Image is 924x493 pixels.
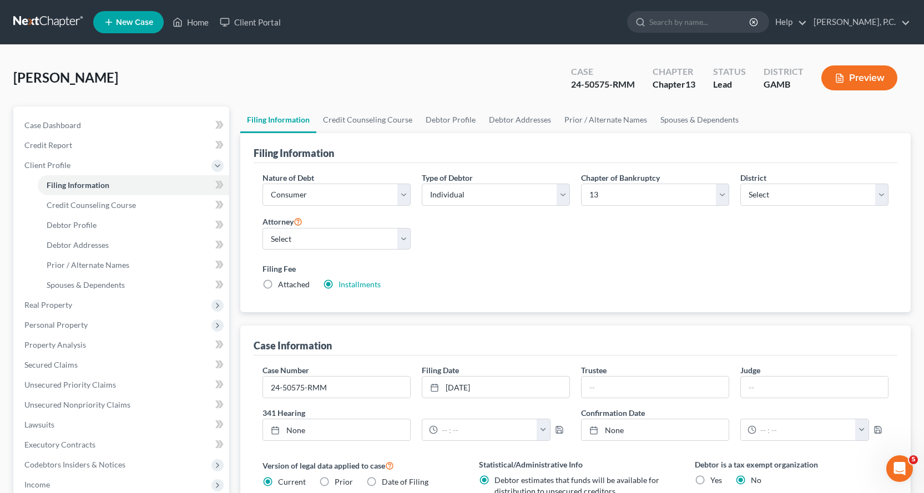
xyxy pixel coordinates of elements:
label: Type of Debtor [422,172,473,184]
iframe: Intercom live chat [886,455,913,482]
input: -- [582,377,729,398]
a: Case Dashboard [16,115,229,135]
a: Debtor Addresses [38,235,229,255]
span: Credit Report [24,140,72,150]
label: Case Number [262,364,309,376]
a: Client Portal [214,12,286,32]
a: Installments [339,279,381,289]
a: Credit Report [16,135,229,155]
span: Secured Claims [24,360,78,369]
label: Debtor is a tax exempt organization [695,459,888,470]
span: 13 [685,79,695,89]
span: New Case [116,18,153,27]
label: Nature of Debt [262,172,314,184]
a: Help [770,12,807,32]
a: None [582,419,729,440]
label: Filing Date [422,364,459,376]
div: Case Information [254,339,332,352]
span: Prior [335,477,353,486]
label: District [740,172,766,184]
a: Filing Information [38,175,229,195]
label: Version of legal data applied to case [262,459,456,472]
span: Unsecured Nonpriority Claims [24,400,130,409]
input: -- : -- [756,419,856,440]
span: [PERSON_NAME] [13,69,118,85]
span: Property Analysis [24,340,86,349]
label: 341 Hearing [257,407,575,419]
input: -- [741,377,888,398]
span: Debtor Profile [47,220,97,230]
span: Income [24,480,50,489]
label: Trustee [581,364,607,376]
a: Home [167,12,214,32]
span: Codebtors Insiders & Notices [24,460,125,469]
a: Spouses & Dependents [38,275,229,295]
a: None [263,419,410,440]
div: Chapter [653,78,695,91]
a: Prior / Alternate Names [38,255,229,275]
a: [PERSON_NAME], P.C. [808,12,910,32]
span: No [751,475,761,485]
a: Unsecured Priority Claims [16,375,229,395]
span: 5 [909,455,918,464]
span: Current [278,477,306,486]
a: Secured Claims [16,355,229,375]
span: Spouses & Dependents [47,280,125,289]
span: Yes [710,475,722,485]
div: Status [713,65,746,78]
label: Chapter of Bankruptcy [581,172,660,184]
div: Case [571,65,635,78]
span: Lawsuits [24,420,54,429]
a: Credit Counseling Course [316,106,419,133]
a: Filing Information [240,106,316,133]
a: Debtor Profile [419,106,482,133]
input: Search by name... [649,12,751,32]
span: Date of Filing [382,477,428,486]
a: Lawsuits [16,415,229,435]
span: Personal Property [24,320,88,329]
a: Credit Counseling Course [38,195,229,215]
span: Real Property [24,300,72,309]
a: Property Analysis [16,335,229,355]
span: Client Profile [24,160,70,170]
a: [DATE] [422,377,569,398]
span: Attached [278,279,310,289]
span: Filing Information [47,180,109,190]
label: Confirmation Date [575,407,894,419]
span: Prior / Alternate Names [47,260,129,270]
div: 24-50575-RMM [571,78,635,91]
span: Debtor Addresses [47,240,109,250]
div: District [764,65,804,78]
span: Executory Contracts [24,440,95,449]
a: Debtor Addresses [482,106,558,133]
a: Prior / Alternate Names [558,106,654,133]
label: Filing Fee [262,263,888,275]
a: Spouses & Dependents [654,106,745,133]
div: Lead [713,78,746,91]
div: GAMB [764,78,804,91]
input: Enter case number... [263,377,410,398]
div: Chapter [653,65,695,78]
span: Unsecured Priority Claims [24,380,116,389]
input: -- : -- [438,419,537,440]
a: Executory Contracts [16,435,229,455]
button: Preview [821,65,897,90]
div: Filing Information [254,146,334,160]
label: Attorney [262,215,302,228]
a: Unsecured Nonpriority Claims [16,395,229,415]
a: Debtor Profile [38,215,229,235]
span: Case Dashboard [24,120,81,130]
label: Judge [740,364,760,376]
span: Credit Counseling Course [47,200,136,210]
label: Statistical/Administrative Info [479,459,673,470]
